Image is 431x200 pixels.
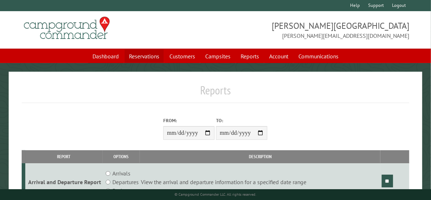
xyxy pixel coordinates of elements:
h1: Reports [22,83,410,103]
a: Account [265,49,293,63]
a: Campsites [201,49,235,63]
label: Arrivals [112,169,130,178]
span: [PERSON_NAME][GEOGRAPHIC_DATA] [PERSON_NAME][EMAIL_ADDRESS][DOMAIN_NAME] [216,20,410,40]
th: Report [25,150,103,163]
label: Departures [112,178,139,186]
a: Dashboard [88,49,123,63]
label: To: [216,117,267,124]
a: Reports [236,49,263,63]
th: Description [140,150,380,163]
small: © Campground Commander LLC. All rights reserved. [174,192,256,197]
img: Campground Commander [22,14,112,42]
a: Customers [165,49,199,63]
th: Options [103,150,140,163]
label: From: [163,117,215,124]
a: Communications [294,49,343,63]
a: Reservations [125,49,164,63]
label: Both [112,186,124,195]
